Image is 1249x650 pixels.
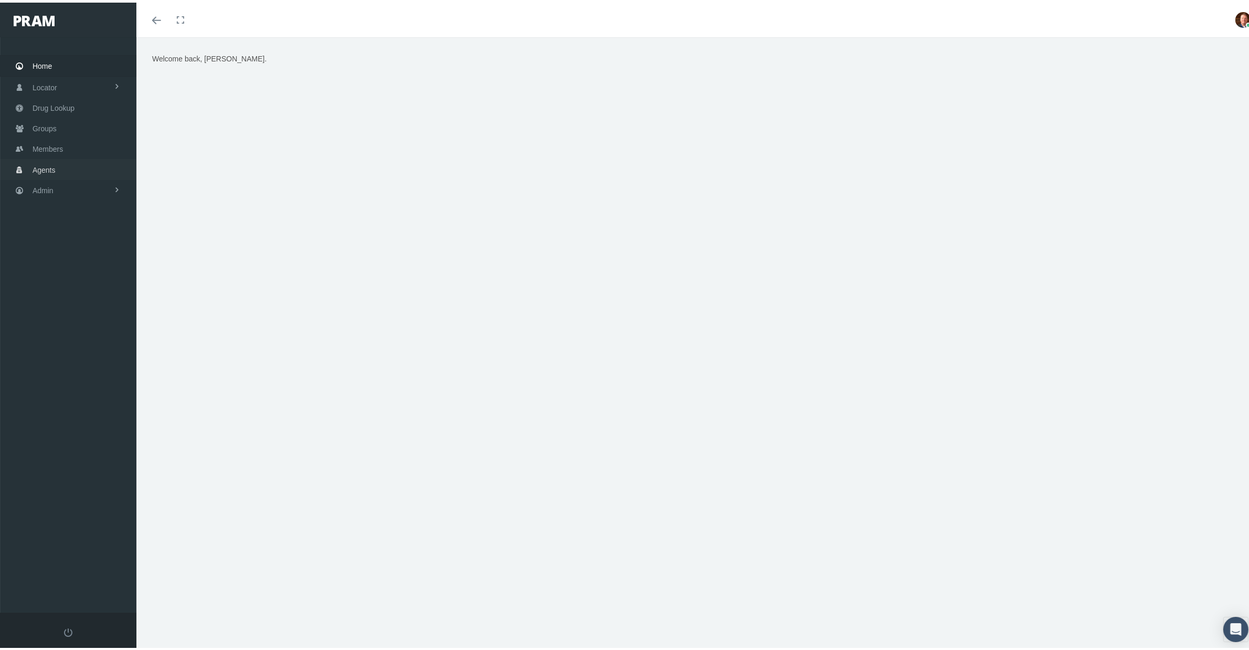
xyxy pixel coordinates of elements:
[33,54,52,74] span: Home
[14,13,55,24] img: PRAM_20_x_78.png
[1223,614,1248,639] div: Open Intercom Messenger
[33,96,74,116] span: Drug Lookup
[33,75,57,95] span: Locator
[152,52,266,60] span: Welcome back, [PERSON_NAME].
[33,116,57,136] span: Groups
[33,158,56,177] span: Agents
[33,178,54,198] span: Admin
[33,137,63,156] span: Members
